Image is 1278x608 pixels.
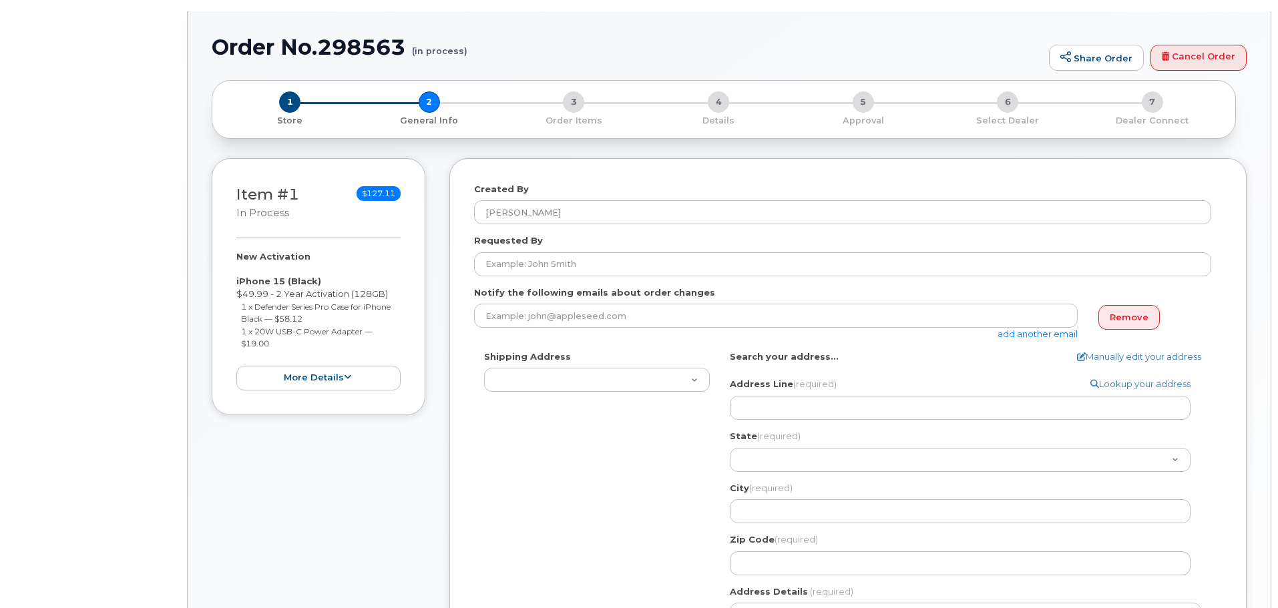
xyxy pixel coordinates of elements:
label: Created By [474,183,529,196]
label: Notify the following emails about order changes [474,286,715,299]
span: $127.11 [357,186,401,201]
label: State [730,430,801,442]
small: 1 x 20W USB-C Power Adapter — $19.00 [241,326,373,349]
span: 1 [279,91,300,113]
p: Store [228,115,352,127]
span: (required) [749,483,793,493]
label: Address Line [730,378,837,390]
label: Address Details [730,585,808,598]
a: 1 Store [223,113,357,127]
span: (required) [775,534,818,545]
span: (required) [793,378,837,389]
div: $49.99 - 2 Year Activation (128GB) [236,250,401,390]
a: Lookup your address [1090,378,1191,390]
h1: Order No.298563 [212,35,1042,59]
span: (required) [810,586,853,597]
a: Share Order [1049,45,1144,71]
a: Manually edit your address [1077,350,1201,363]
a: Cancel Order [1150,45,1247,71]
small: 1 x Defender Series Pro Case for iPhone Black — $58.12 [241,302,391,324]
span: (required) [757,430,801,441]
h3: Item #1 [236,186,299,220]
small: in process [236,207,289,219]
label: City [730,482,793,495]
input: Example: John Smith [474,252,1211,276]
label: Requested By [474,234,543,247]
label: Shipping Address [484,350,571,363]
a: add another email [998,328,1078,339]
a: Remove [1098,305,1160,330]
button: more details [236,366,401,390]
strong: iPhone 15 (Black) [236,276,321,286]
label: Zip Code [730,533,818,546]
strong: New Activation [236,251,310,262]
small: (in process) [412,35,467,56]
input: Example: john@appleseed.com [474,304,1078,328]
label: Search your address... [730,350,839,363]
